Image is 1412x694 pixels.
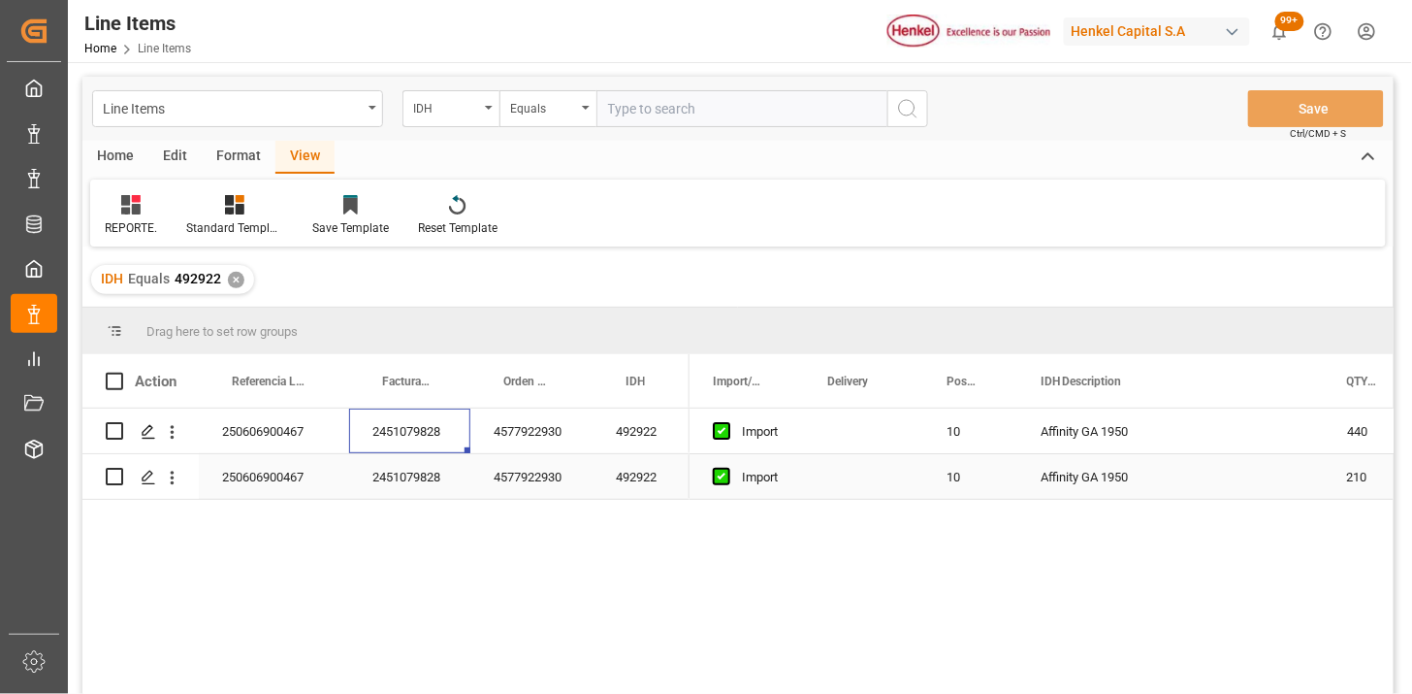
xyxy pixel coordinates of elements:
[1275,12,1304,31] span: 99+
[1291,126,1347,141] span: Ctrl/CMD + S
[186,219,283,237] div: Standard Templates
[135,373,176,390] div: Action
[923,454,1017,499] div: 10
[349,409,470,453] div: 2451079828
[105,219,157,237] div: REPORTE.
[596,90,887,127] input: Type to search
[887,90,928,127] button: search button
[199,454,349,499] div: 250606900467
[82,141,148,174] div: Home
[1347,375,1379,388] span: QTY - Factura
[175,271,221,286] span: 492922
[1301,10,1345,53] button: Help Center
[593,454,690,499] div: 492922
[626,375,645,388] span: IDH
[148,141,202,174] div: Edit
[1064,17,1250,46] div: Henkel Capital S.A
[228,272,244,288] div: ✕
[232,375,308,388] span: Referencia Leschaco (impo)
[499,90,596,127] button: open menu
[103,95,362,119] div: Line Items
[402,90,499,127] button: open menu
[202,141,275,174] div: Format
[887,15,1050,49] img: Henkel%20logo.jpg_1689854090.jpg
[470,409,593,453] div: 4577922930
[742,455,781,500] div: Import
[470,454,593,499] div: 4577922930
[1017,409,1324,453] div: Affinity GA 1950
[1258,10,1301,53] button: show 100 new notifications
[742,410,781,454] div: Import
[503,375,552,388] span: Orden de Compra
[510,95,576,117] div: Equals
[1041,375,1122,388] span: IDH Description
[84,9,191,38] div: Line Items
[382,375,430,388] span: Factura Comercial
[1017,454,1324,499] div: Affinity GA 1950
[593,409,690,453] div: 492922
[413,95,479,117] div: IDH
[713,375,763,388] span: Import/Export
[146,324,298,339] span: Drag here to set row groups
[947,375,977,388] span: Posición
[101,271,123,286] span: IDH
[827,375,868,388] span: Delivery
[92,90,383,127] button: open menu
[312,219,389,237] div: Save Template
[923,409,1017,453] div: 10
[128,271,170,286] span: Equals
[349,454,470,499] div: 2451079828
[199,409,349,453] div: 250606900467
[1248,90,1384,127] button: Save
[82,454,690,500] div: Press SPACE to select this row.
[1064,13,1258,50] button: Henkel Capital S.A
[82,409,690,454] div: Press SPACE to select this row.
[275,141,335,174] div: View
[418,219,497,237] div: Reset Template
[84,42,116,55] a: Home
